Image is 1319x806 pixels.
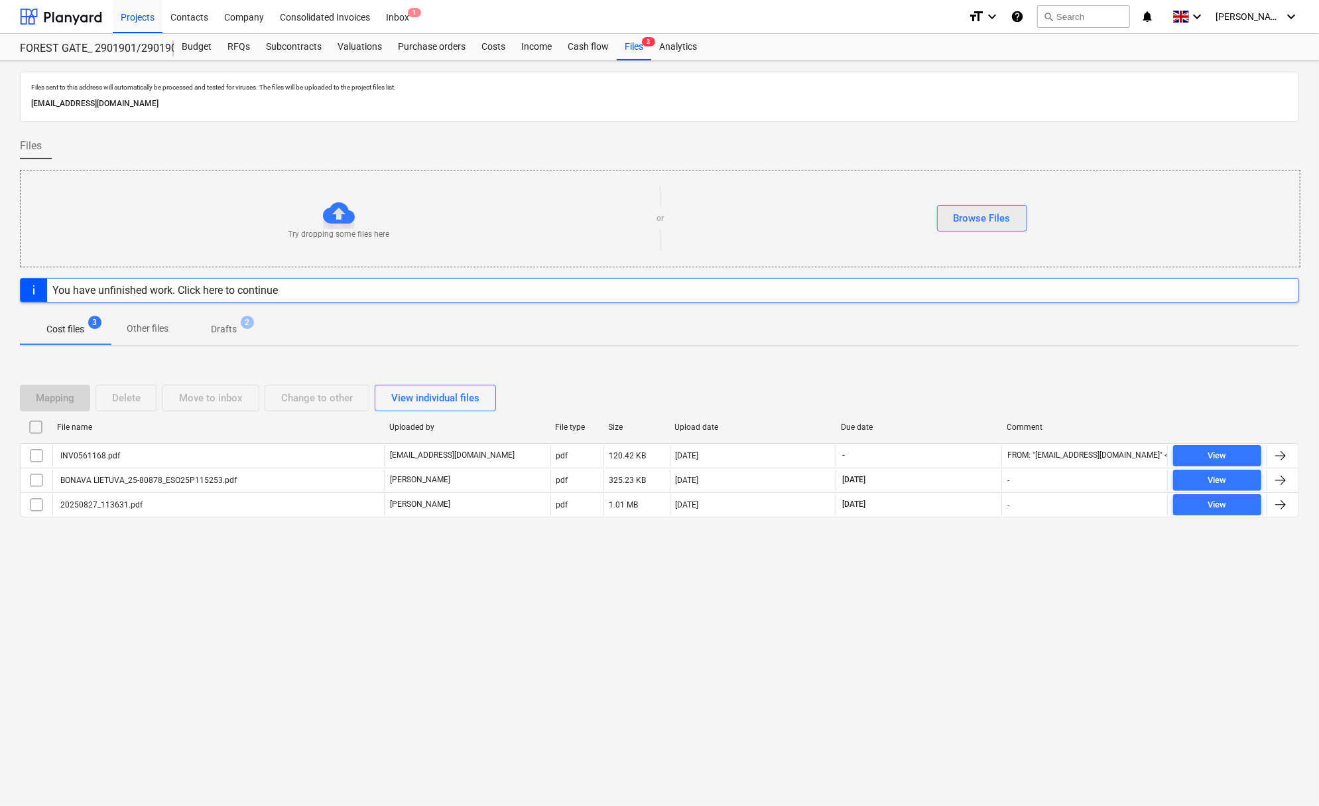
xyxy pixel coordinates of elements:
[1216,11,1282,22] span: [PERSON_NAME] Zdanaviciene
[657,213,664,224] p: or
[676,500,699,509] div: [DATE]
[984,9,1000,25] i: keyboard_arrow_down
[473,34,513,60] a: Costs
[408,8,421,17] span: 1
[609,423,664,432] div: Size
[676,476,699,485] div: [DATE]
[391,389,479,407] div: View individual files
[220,34,258,60] a: RFQs
[617,34,651,60] div: Files
[211,322,237,336] p: Drafts
[127,322,168,336] p: Other files
[58,476,237,485] div: BONAVA LIETUVA_25-80878_ESO25P115253.pdf
[52,284,278,297] div: You have unfinished work. Click here to continue
[651,34,705,60] a: Analytics
[390,34,473,60] a: Purchase orders
[20,42,158,56] div: FOREST GATE_ 2901901/2901902/2901903
[31,83,1288,92] p: Files sent to this address will automatically be processed and tested for viruses. The files will...
[556,451,568,460] div: pdf
[617,34,651,60] a: Files3
[390,450,515,461] p: [EMAIL_ADDRESS][DOMAIN_NAME]
[675,423,831,432] div: Upload date
[609,451,647,460] div: 120.42 KB
[1189,9,1205,25] i: keyboard_arrow_down
[20,170,1300,267] div: Try dropping some files hereorBrowse Files
[57,423,379,432] div: File name
[58,500,143,509] div: 20250827_113631.pdf
[375,385,496,411] button: View individual files
[1141,9,1154,25] i: notifications
[937,205,1027,232] button: Browse Files
[390,499,450,510] p: [PERSON_NAME]
[390,474,450,486] p: [PERSON_NAME]
[609,476,647,485] div: 325.23 KB
[46,322,84,336] p: Cost files
[288,229,389,240] p: Try dropping some files here
[1173,445,1261,466] button: View
[842,450,847,461] span: -
[841,423,997,432] div: Due date
[954,210,1011,227] div: Browse Files
[58,451,120,460] div: INV0561168.pdf
[609,500,639,509] div: 1.01 MB
[258,34,330,60] a: Subcontracts
[1173,470,1261,491] button: View
[560,34,617,60] a: Cash flow
[842,474,867,486] span: [DATE]
[1011,9,1024,25] i: Knowledge base
[20,138,42,154] span: Files
[1043,11,1054,22] span: search
[642,37,655,46] span: 3
[513,34,560,60] a: Income
[1007,476,1009,485] div: -
[1208,498,1227,513] div: View
[389,423,545,432] div: Uploaded by
[1007,423,1163,432] div: Comment
[968,9,984,25] i: format_size
[174,34,220,60] a: Budget
[556,476,568,485] div: pdf
[1037,5,1130,28] button: Search
[556,423,598,432] div: File type
[88,316,101,329] span: 3
[1208,473,1227,488] div: View
[556,500,568,509] div: pdf
[842,499,867,510] span: [DATE]
[1007,500,1009,509] div: -
[1173,494,1261,515] button: View
[241,316,254,329] span: 2
[1253,742,1319,806] iframe: Chat Widget
[1208,448,1227,464] div: View
[676,451,699,460] div: [DATE]
[31,97,1288,111] p: [EMAIL_ADDRESS][DOMAIN_NAME]
[1283,9,1299,25] i: keyboard_arrow_down
[330,34,390,60] a: Valuations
